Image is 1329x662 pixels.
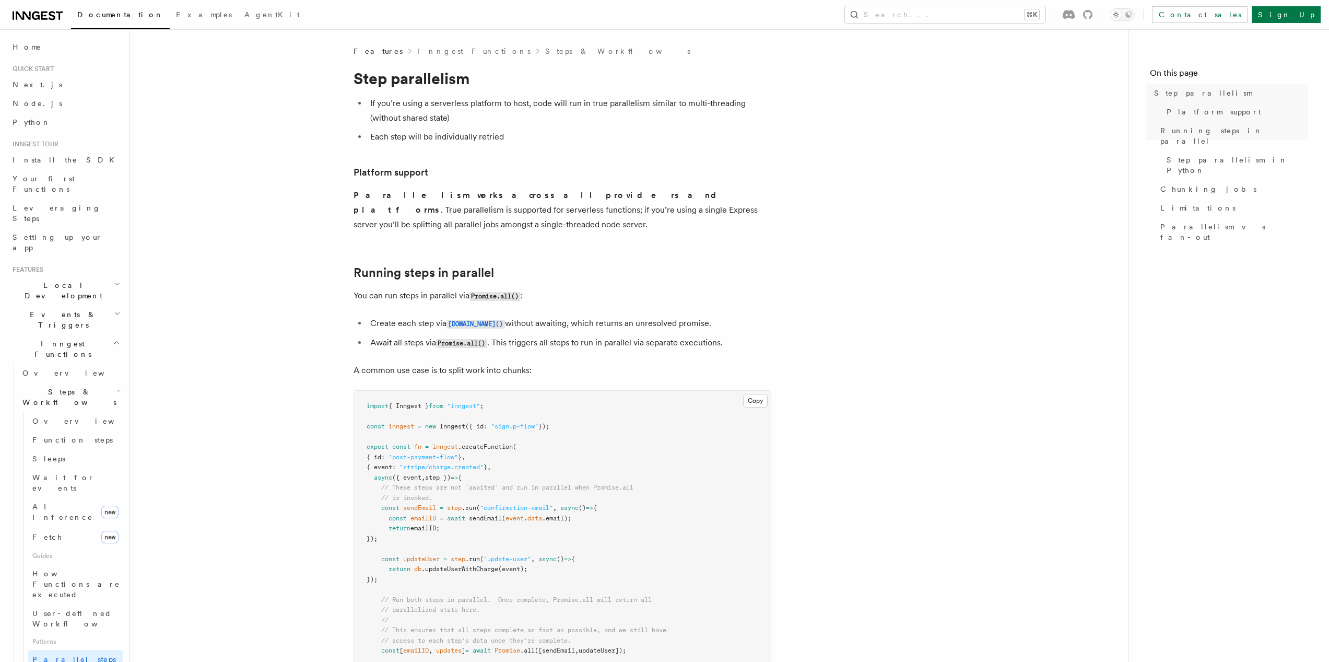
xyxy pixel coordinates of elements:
span: .createFunction [458,443,513,450]
span: ( [502,515,505,522]
span: : [484,423,487,430]
p: . True parallelism is supported for serverless functions; if you’re using a single Express server... [354,188,771,232]
a: Chunking jobs [1156,180,1308,199]
span: "update-user" [484,555,531,563]
a: Your first Functions [8,169,123,199]
a: Overview [28,412,123,431]
span: updateUser]); [579,647,626,654]
span: sendEmail [403,504,436,512]
span: "inngest" [447,402,480,410]
span: inngest [389,423,414,430]
span: const [381,647,399,654]
span: step }) [425,474,451,481]
span: db [414,565,421,573]
span: AgentKit [244,10,300,19]
button: Toggle dark mode [1110,8,1135,21]
a: Node.js [8,94,123,113]
span: , [421,474,425,481]
span: Home [13,42,42,52]
a: Home [8,38,123,56]
li: Await all steps via . This triggers all steps to run in parallel via separate executions. [367,335,771,351]
span: Limitations [1160,203,1236,213]
span: } [458,454,462,461]
span: // parallelized state here. [381,606,480,613]
span: .run [465,555,480,563]
span: }); [367,535,378,542]
a: Platform support [354,165,428,180]
span: , [429,647,432,654]
code: [DOMAIN_NAME]() [446,320,505,329]
li: Each step will be individually retried [367,130,771,144]
button: Steps & Workflows [18,382,123,412]
span: = [440,504,443,512]
span: step [451,555,465,563]
span: // Run both steps in parallel. Once complete, Promise.all will return all [381,596,652,603]
span: sendEmail [469,515,502,522]
span: .all [520,647,535,654]
span: Events & Triggers [8,309,114,330]
button: Copy [743,394,768,408]
span: const [381,504,399,512]
span: (event); [498,565,527,573]
span: [ [399,647,403,654]
span: // This ensures that all steps complete as fast as possible, and we still have [381,626,666,634]
span: Promise [495,647,520,654]
span: Step parallelism [1154,88,1252,98]
span: , [462,454,465,461]
span: Platform support [1167,107,1261,117]
span: , [575,647,579,654]
span: () [579,504,586,512]
a: AgentKit [238,3,306,28]
span: => [586,504,593,512]
p: A common use case is to split work into chunks: [354,363,771,378]
a: Parallelism vs fan-out [1156,217,1308,247]
span: ] [462,647,465,654]
span: Inngest tour [8,140,58,148]
span: Sleeps [32,455,65,463]
a: User-defined Workflows [28,604,123,633]
button: Search...⌘K [845,6,1045,23]
a: Leveraging Steps [8,199,123,228]
span: // is invoked. [381,494,432,502]
span: Running steps in parallel [1160,125,1308,146]
a: Python [8,113,123,132]
span: import [367,402,389,410]
span: "stripe/charge.created" [399,463,484,471]
span: .email); [542,515,571,522]
a: How Functions are executed [28,564,123,604]
a: Sleeps [28,449,123,468]
span: Your first Functions [13,175,75,193]
span: fn [414,443,421,450]
li: Create each step via without awaiting, which returns an unresolved promise. [367,316,771,331]
span: () [557,555,564,563]
span: // These steps are not `awaited` and run in parallel when Promise.all [381,484,633,491]
span: Node.js [13,99,62,108]
span: { event [367,463,392,471]
p: You can run steps in parallel via : [354,288,771,304]
span: "signup-flow" [491,423,538,430]
a: Setting up your app [8,228,123,257]
span: , [487,463,491,471]
a: Wait for events [28,468,123,497]
span: .updateUserWithCharge [421,565,498,573]
span: ( [476,504,480,512]
span: = [425,443,429,450]
a: Running steps in parallel [354,265,494,280]
a: Limitations [1156,199,1308,217]
strong: Parallelism works across all providers and platforms [354,190,725,215]
span: async [538,555,557,563]
span: "confirmation-email" [480,504,553,512]
span: data [527,515,542,522]
span: updateUser [403,555,440,563]
a: Inngest Functions [417,46,531,56]
span: Fetch [32,533,63,541]
span: from [429,402,443,410]
span: }); [538,423,549,430]
span: : [392,463,396,471]
h1: Step parallelism [354,69,771,88]
span: export [367,443,389,450]
h4: On this page [1150,67,1308,84]
span: Chunking jobs [1160,184,1256,194]
span: emailID; [410,525,440,532]
span: { [571,555,575,563]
